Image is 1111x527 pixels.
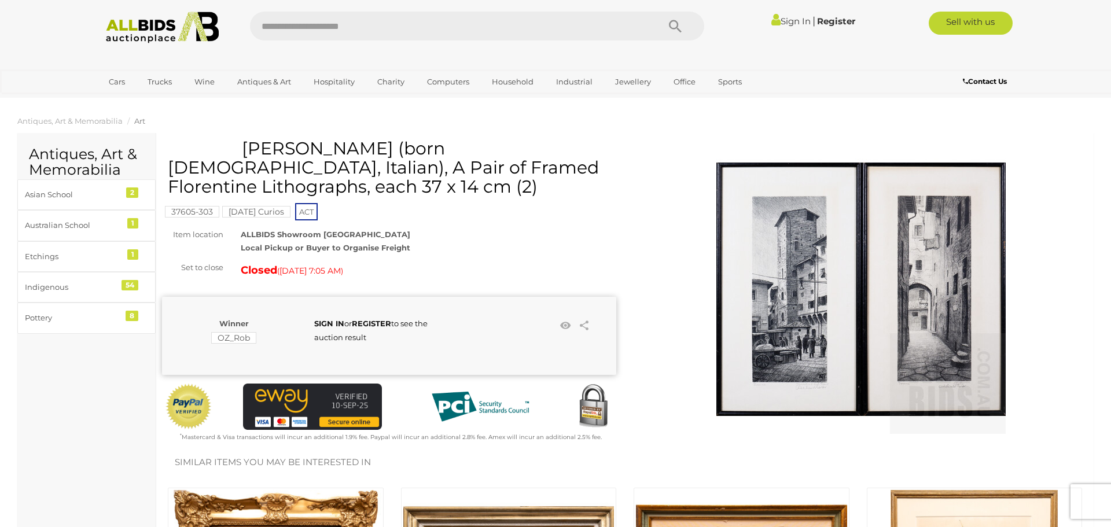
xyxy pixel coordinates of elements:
[241,243,410,252] strong: Local Pickup or Buyer to Organise Freight
[929,12,1013,35] a: Sell with us
[963,77,1007,86] b: Contact Us
[126,187,138,198] div: 2
[222,206,290,218] mark: [DATE] Curios
[219,319,249,328] b: Winner
[165,384,212,430] img: Official PayPal Seal
[716,145,1006,434] img: Adelindo Tassi (born 1926, Italian), A Pair of Framed Florentine Lithographs, each 37 x 14 cm (2)
[25,219,120,232] div: Australian School
[352,319,391,328] a: REGISTER
[153,261,232,274] div: Set to close
[484,72,541,91] a: Household
[306,72,362,91] a: Hospitality
[25,250,120,263] div: Etchings
[101,91,198,110] a: [GEOGRAPHIC_DATA]
[165,206,219,218] mark: 37605-303
[168,139,613,196] h1: [PERSON_NAME] (born [DEMOGRAPHIC_DATA], Italian), A Pair of Framed Florentine Lithographs, each 3...
[17,303,156,333] a: Pottery 8
[570,384,616,430] img: Secured by Rapid SSL
[17,241,156,272] a: Etchings 1
[17,210,156,241] a: Australian School 1
[771,16,811,27] a: Sign In
[646,12,704,40] button: Search
[963,75,1010,88] a: Contact Us
[175,458,1075,467] h2: Similar items you may be interested in
[608,72,658,91] a: Jewellery
[295,203,318,220] span: ACT
[314,319,428,341] span: or to see the auction result
[817,16,855,27] a: Register
[165,207,219,216] a: 37605-303
[25,281,120,294] div: Indigenous
[370,72,412,91] a: Charity
[241,264,277,277] strong: Closed
[134,116,145,126] a: Art
[140,72,179,91] a: Trucks
[17,272,156,303] a: Indigenous 54
[812,14,815,27] span: |
[422,384,538,430] img: PCI DSS compliant
[29,146,144,178] h2: Antiques, Art & Memorabilia
[17,179,156,210] a: Asian School 2
[101,72,133,91] a: Cars
[211,332,256,344] mark: OZ_Rob
[314,319,344,328] a: SIGN IN
[25,188,120,201] div: Asian School
[187,72,222,91] a: Wine
[243,384,382,430] img: eWAY Payment Gateway
[549,72,600,91] a: Industrial
[557,317,574,334] li: Watch this item
[241,230,410,239] strong: ALLBIDS Showroom [GEOGRAPHIC_DATA]
[666,72,703,91] a: Office
[230,72,299,91] a: Antiques & Art
[127,249,138,260] div: 1
[277,266,343,275] span: ( )
[222,207,290,216] a: [DATE] Curios
[180,433,602,441] small: Mastercard & Visa transactions will incur an additional 1.9% fee. Paypal will incur an additional...
[25,311,120,325] div: Pottery
[420,72,477,91] a: Computers
[126,311,138,321] div: 8
[711,72,749,91] a: Sports
[127,218,138,229] div: 1
[279,266,341,276] span: [DATE] 7:05 AM
[100,12,225,43] img: Allbids.com.au
[17,116,123,126] a: Antiques, Art & Memorabilia
[122,280,138,290] div: 54
[153,228,232,241] div: Item location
